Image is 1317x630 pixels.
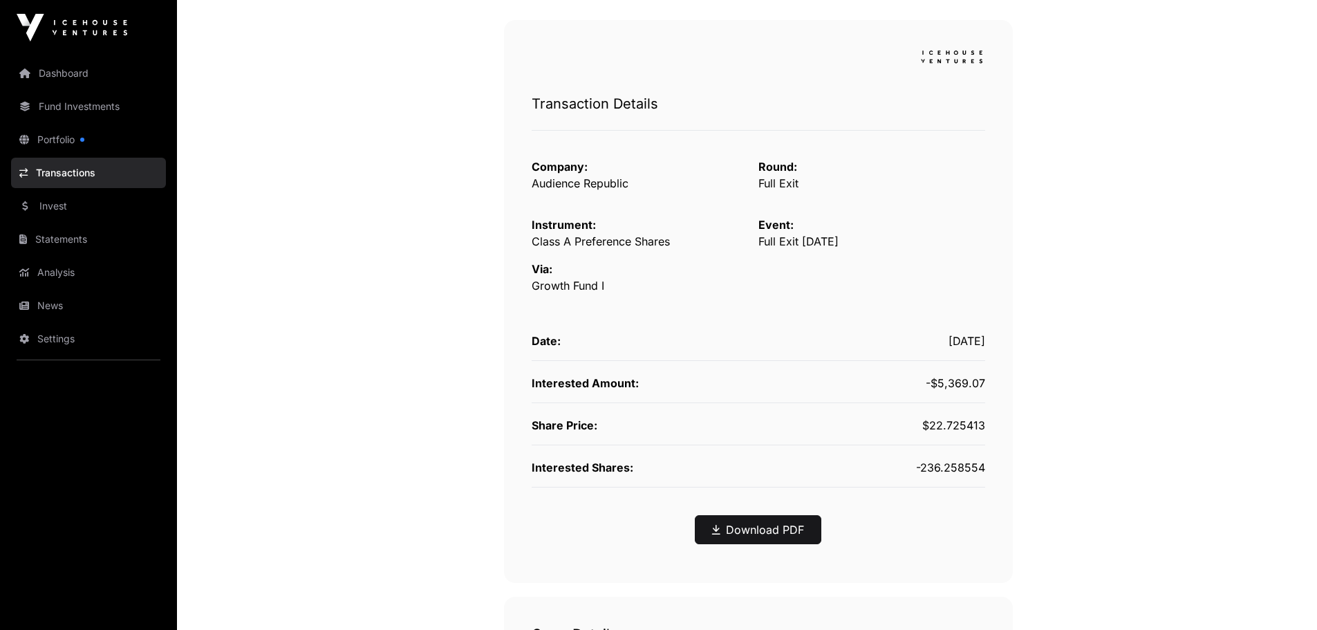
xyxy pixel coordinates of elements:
[532,160,588,174] span: Company:
[11,224,166,254] a: Statements
[1248,564,1317,630] iframe: Chat Widget
[712,521,804,538] a: Download PDF
[532,218,596,232] span: Instrument:
[11,158,166,188] a: Transactions
[758,333,985,349] div: [DATE]
[532,461,633,474] span: Interested Shares:
[532,376,639,390] span: Interested Amount:
[758,375,985,391] div: -$5,369.07
[11,124,166,155] a: Portfolio
[758,459,985,476] div: -236.258554
[758,234,839,248] span: Full Exit [DATE]
[532,418,597,432] span: Share Price:
[11,58,166,89] a: Dashboard
[758,417,985,434] div: $22.725413
[11,191,166,221] a: Invest
[532,262,552,276] span: Via:
[532,176,628,190] a: Audience Republic
[532,94,985,113] h1: Transaction Details
[532,334,561,348] span: Date:
[758,176,798,190] span: Full Exit
[695,515,821,544] button: Download PDF
[758,160,797,174] span: Round:
[11,91,166,122] a: Fund Investments
[758,218,794,232] span: Event:
[11,257,166,288] a: Analysis
[11,324,166,354] a: Settings
[17,14,127,41] img: Icehouse Ventures Logo
[919,48,985,66] img: logo
[11,290,166,321] a: News
[532,234,670,248] span: Class A Preference Shares
[532,279,604,293] a: Growth Fund I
